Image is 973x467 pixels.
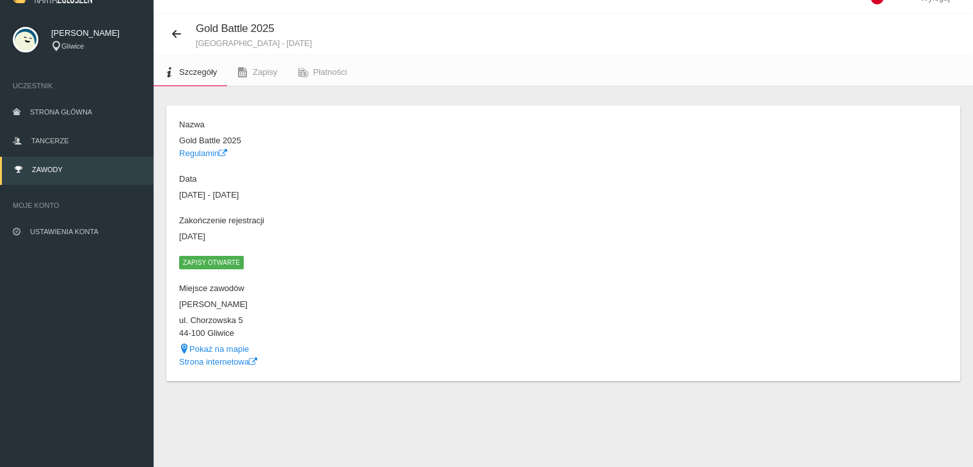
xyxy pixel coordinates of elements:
[179,189,557,202] dd: [DATE] - [DATE]
[51,41,141,52] div: Gliwice
[179,314,557,327] dd: ul. Chorzowska 5
[179,282,557,295] dt: Miejsce zawodów
[179,230,557,243] dd: [DATE]
[13,79,141,92] span: Uczestnik
[13,27,38,52] img: svg
[154,58,227,86] a: Szczegóły
[32,166,63,173] span: Zawody
[179,134,557,147] dd: Gold Battle 2025
[196,39,312,47] small: [GEOGRAPHIC_DATA] - [DATE]
[253,67,277,77] span: Zapisy
[30,108,92,116] span: Strona główna
[288,58,358,86] a: Płatności
[227,58,287,86] a: Zapisy
[179,148,227,158] a: Regulamin
[313,67,347,77] span: Płatności
[51,27,141,40] span: [PERSON_NAME]
[179,256,244,269] span: Zapisy otwarte
[31,137,68,145] span: Tancerze
[179,214,557,227] dt: Zakończenie rejestracji
[13,199,141,212] span: Moje konto
[30,228,99,235] span: Ustawienia konta
[179,298,557,311] dd: [PERSON_NAME]
[179,173,557,186] dt: Data
[179,327,557,340] dd: 44-100 Gliwice
[179,344,249,354] a: Pokaż na mapie
[196,22,274,35] span: Gold Battle 2025
[179,118,557,131] dt: Nazwa
[179,357,257,367] a: Strona internetowa
[179,67,217,77] span: Szczegóły
[179,257,244,267] a: Zapisy otwarte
